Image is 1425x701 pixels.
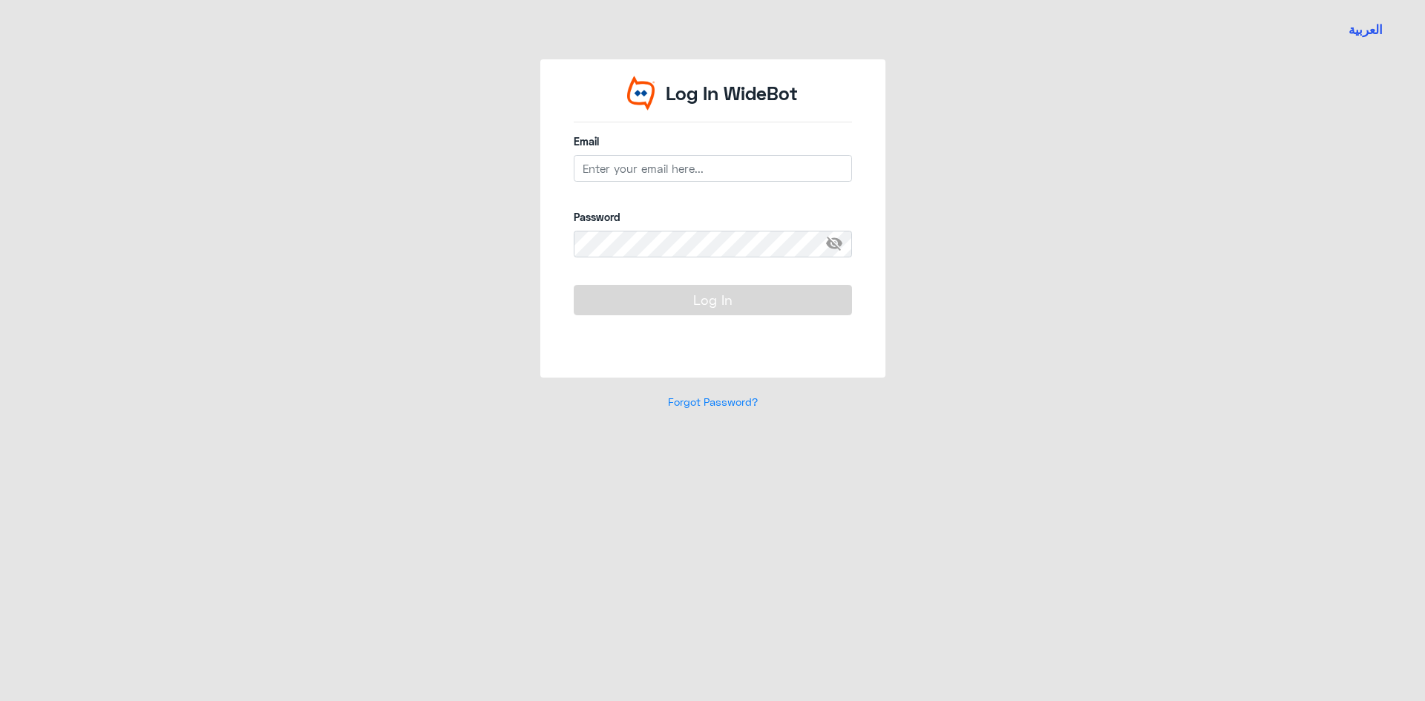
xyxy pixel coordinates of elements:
[574,209,852,225] label: Password
[627,76,655,111] img: Widebot Logo
[668,395,758,408] a: Forgot Password?
[1349,21,1383,39] button: العربية
[1340,11,1392,48] a: Switch language
[574,134,852,149] label: Email
[666,79,798,108] p: Log In WideBot
[574,155,852,182] input: Enter your email here...
[825,231,852,257] span: visibility_off
[574,285,852,315] button: Log In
